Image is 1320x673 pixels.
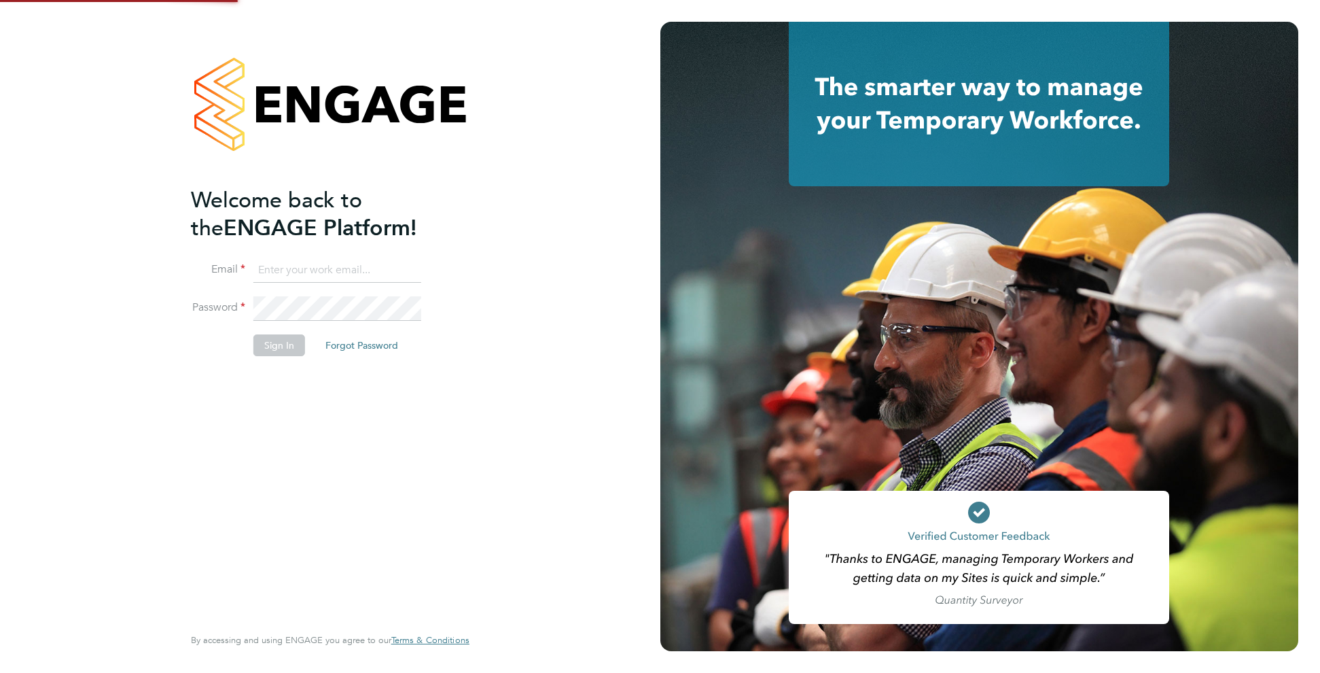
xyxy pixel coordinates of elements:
span: Welcome back to the [191,187,362,241]
button: Sign In [253,334,305,356]
span: Terms & Conditions [391,634,469,646]
button: Forgot Password [315,334,409,356]
label: Password [191,300,245,315]
h2: ENGAGE Platform! [191,186,456,242]
span: By accessing and using ENGAGE you agree to our [191,634,469,646]
input: Enter your work email... [253,258,421,283]
label: Email [191,262,245,277]
a: Terms & Conditions [391,635,469,646]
